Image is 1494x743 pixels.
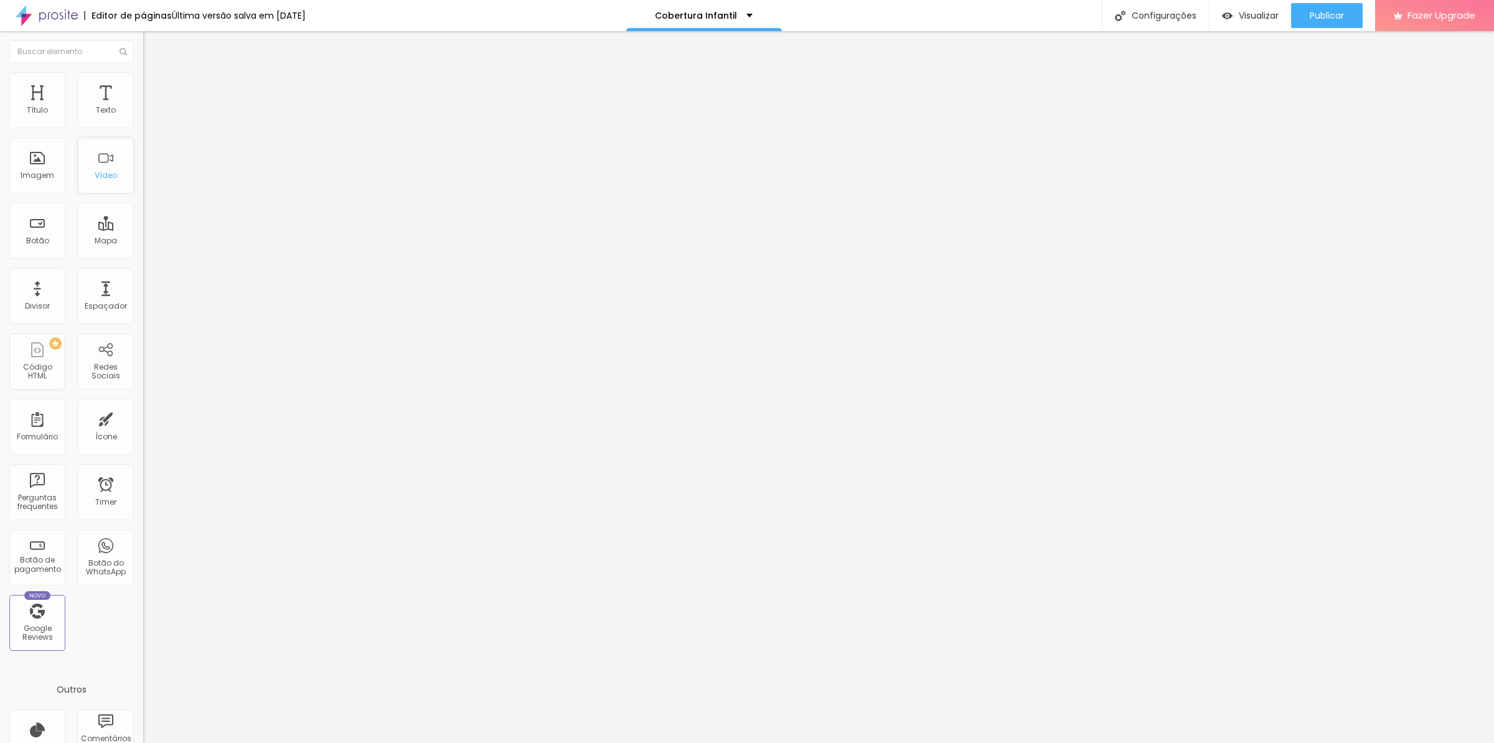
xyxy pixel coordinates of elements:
iframe: Editor [143,31,1494,743]
div: Botão [26,236,49,245]
div: Mapa [95,236,117,245]
span: Fazer Upgrade [1407,10,1475,21]
div: Vídeo [95,171,117,180]
div: Código HTML [12,363,62,381]
div: Título [27,106,48,114]
div: Texto [96,106,116,114]
input: Buscar elemento [9,40,134,63]
span: Publicar [1310,11,1344,21]
div: Timer [95,498,116,507]
div: Espaçador [85,302,127,311]
div: Formulário [17,432,58,441]
span: Visualizar [1239,11,1279,21]
div: Redes Sociais [81,363,130,381]
button: Publicar [1291,3,1363,28]
img: Icone [120,48,127,55]
div: Última versão salva em [DATE] [172,11,306,20]
div: Botão de pagamento [12,556,62,574]
div: Imagem [21,171,54,180]
div: Editor de páginas [84,11,172,20]
div: Botão do WhatsApp [81,559,130,577]
div: Divisor [25,302,50,311]
div: Google Reviews [12,624,62,642]
div: Ícone [95,432,117,441]
div: Novo [24,591,51,600]
img: view-1.svg [1222,11,1233,21]
div: Perguntas frequentes [12,493,62,512]
img: Icone [1115,11,1125,21]
button: Visualizar [1210,3,1291,28]
p: Cobertura Infantil [655,11,737,20]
